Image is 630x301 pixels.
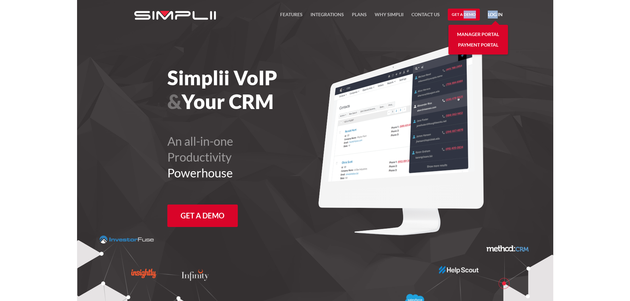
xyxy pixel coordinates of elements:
span: & [167,90,182,113]
a: Plans [352,11,367,22]
span: Powerhouse [167,166,233,180]
a: Get a Demo [167,205,238,227]
a: Log in [488,11,503,20]
a: Contact US [411,11,440,22]
a: Integrations [311,11,344,22]
a: Payment Portal [458,40,498,50]
a: Get a Demo [448,9,480,20]
img: Simplii [134,11,216,20]
a: Manager Portal [457,29,499,40]
a: FEATURES [280,11,303,22]
a: Why Simplii [375,11,403,22]
h2: An all-in-one Productivity [167,133,352,181]
h1: Simplii VoIP Your CRM [167,66,352,113]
